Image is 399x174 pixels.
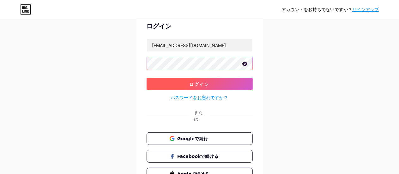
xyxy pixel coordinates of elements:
[147,39,252,51] input: ユーザー名
[147,22,172,30] font: ログイン
[171,94,228,101] a: パスワードをお忘れですか？
[190,81,210,87] font: ログイン
[147,132,253,145] button: Googleで続行
[177,154,219,159] font: Facebookで続ける
[171,95,228,100] font: パスワードをお忘れですか？
[352,7,379,12] a: サインアップ
[147,150,253,163] button: Facebookで続ける
[281,7,352,12] font: アカウントをお持ちでないですか？
[177,136,208,141] font: Googleで続行
[147,78,253,90] button: ログイン
[194,110,203,122] font: または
